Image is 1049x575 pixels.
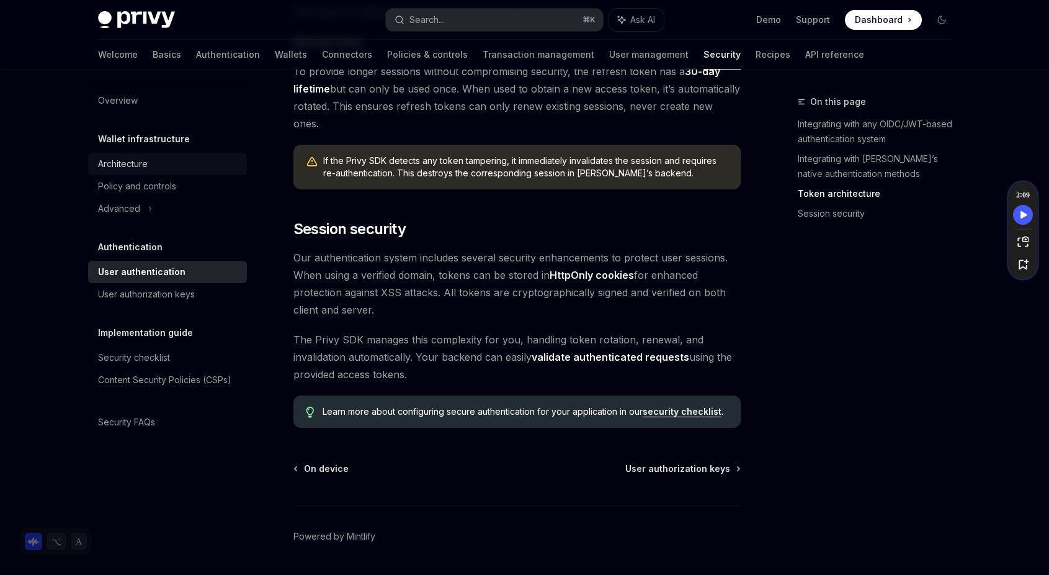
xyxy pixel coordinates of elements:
[845,10,922,30] a: Dashboard
[798,184,962,204] a: Token architecture
[625,463,730,475] span: User authorization keys
[295,463,349,475] a: On device
[483,40,594,70] a: Transaction management
[88,369,247,391] a: Content Security Policies (CSPs)
[630,14,655,26] span: Ask AI
[88,261,247,283] a: User authentication
[293,249,741,319] span: Our authentication system includes several security enhancements to protect user sessions. When u...
[88,89,247,112] a: Overview
[98,132,190,147] h5: Wallet infrastructure
[306,156,318,168] svg: Warning
[409,12,444,27] div: Search...
[550,269,634,281] strong: HttpOnly cookies
[323,405,728,418] span: Learn more about configuring secure authentication for your application in our .
[98,201,140,216] div: Advanced
[293,331,741,383] span: The Privy SDK manages this complexity for you, handling token rotation, renewal, and invalidation...
[98,287,195,302] div: User authorization keys
[98,325,193,340] h5: Implementation guide
[703,40,741,70] a: Security
[583,15,596,25] span: ⌘ K
[932,10,952,30] button: Toggle dark mode
[98,93,138,108] div: Overview
[88,411,247,433] a: Security FAQs
[88,175,247,197] a: Policy and controls
[98,240,163,255] h5: Authentication
[387,40,468,70] a: Policies & controls
[98,11,175,29] img: dark logo
[88,283,247,306] a: User authorization keys
[386,9,603,31] button: Search...⌘K
[625,463,739,475] a: User authorization keys
[275,40,307,70] a: Wallets
[323,155,728,179] span: If the Privy SDK detects any token tampering, it immediately invalidates the session and requires...
[88,346,247,369] a: Security checklist
[855,14,903,26] span: Dashboard
[798,114,962,149] a: Integrating with any OIDC/JWT-based authentication system
[306,407,315,418] svg: Tip
[609,40,689,70] a: User management
[98,350,170,365] div: Security checklist
[798,149,962,184] a: Integrating with [PERSON_NAME]’s native authentication methods
[293,63,741,132] span: To provide longer sessions without compromising security, the refresh token has a but can only be...
[322,40,372,70] a: Connectors
[153,40,181,70] a: Basics
[532,351,689,364] a: validate authenticated requests
[609,9,664,31] button: Ask AI
[756,40,790,70] a: Recipes
[643,406,721,417] a: security checklist
[98,179,176,194] div: Policy and controls
[810,94,866,109] span: On this page
[98,415,155,430] div: Security FAQs
[796,14,830,26] a: Support
[88,153,247,175] a: Architecture
[98,40,138,70] a: Welcome
[98,373,231,387] div: Content Security Policies (CSPs)
[293,530,375,543] a: Powered by Mintlify
[805,40,864,70] a: API reference
[98,156,148,171] div: Architecture
[293,219,406,239] span: Session security
[196,40,260,70] a: Authentication
[98,265,185,279] div: User authentication
[798,204,962,224] a: Session security
[304,463,349,475] span: On device
[756,14,781,26] a: Demo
